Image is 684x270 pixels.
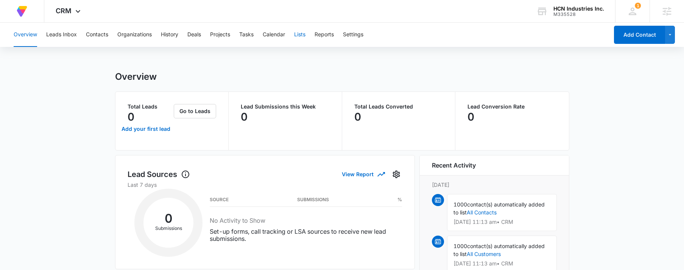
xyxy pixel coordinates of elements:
a: Add your first lead [120,120,173,138]
p: Lead Conversion Rate [467,104,557,109]
h3: % [397,198,402,202]
p: Set-up forms, call tracking or LSA sources to receive new lead submissions. [210,228,402,242]
a: All Customers [467,251,501,257]
span: 1000 [453,201,467,208]
p: 0 [467,111,474,123]
span: contact(s) automatically added to list [453,243,545,257]
span: contact(s) automatically added to list [453,201,545,216]
p: 0 [241,111,248,123]
h1: Lead Sources [128,169,190,180]
button: Calendar [263,23,285,47]
div: account id [553,12,604,17]
p: 0 [128,111,134,123]
h1: Overview [115,71,157,82]
h3: Source [210,198,229,202]
img: Volusion [15,5,29,18]
button: Go to Leads [174,104,216,118]
div: notifications count [635,3,641,9]
button: Organizations [117,23,152,47]
h3: Submissions [297,198,329,202]
button: Reports [315,23,334,47]
button: Settings [343,23,363,47]
button: Deals [187,23,201,47]
button: Tasks [239,23,254,47]
p: [DATE] 11:13 am • CRM [453,219,550,225]
button: Leads Inbox [46,23,77,47]
a: Go to Leads [174,108,216,114]
button: Projects [210,23,230,47]
h3: No Activity to Show [210,216,402,225]
span: 1 [635,3,641,9]
p: 0 [354,111,361,123]
h2: 0 [143,214,193,223]
p: Total Leads [128,104,173,109]
p: Submissions [143,225,193,232]
button: Lists [294,23,305,47]
span: CRM [56,7,72,15]
p: Lead Submissions this Week [241,104,330,109]
a: All Contacts [467,209,497,216]
span: 1000 [453,243,467,249]
button: Settings [390,168,402,180]
button: History [161,23,178,47]
h6: Recent Activity [432,161,476,170]
button: Overview [14,23,37,47]
p: Total Leads Converted [354,104,443,109]
button: Contacts [86,23,108,47]
p: [DATE] [432,181,557,189]
p: Last 7 days [128,181,402,189]
div: account name [553,6,604,12]
p: [DATE] 11:13 am • CRM [453,261,550,266]
button: View Report [342,168,384,181]
button: Add Contact [614,26,665,44]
